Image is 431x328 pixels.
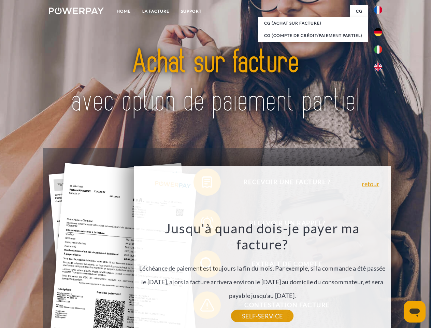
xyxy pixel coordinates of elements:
a: CG (achat sur facture) [258,17,368,29]
a: Support [175,5,207,17]
img: logo-powerpay-white.svg [49,8,104,14]
a: CG [350,5,368,17]
img: title-powerpay_fr.svg [65,33,366,131]
a: CG (Compte de crédit/paiement partiel) [258,29,368,42]
a: LA FACTURE [137,5,175,17]
a: Home [111,5,137,17]
img: it [374,45,382,54]
img: en [374,63,382,71]
iframe: Bouton de lancement de la fenêtre de messagerie [404,301,426,323]
h3: Jusqu'à quand dois-je payer ma facture? [138,220,387,253]
img: fr [374,6,382,14]
div: L'échéance de paiement est toujours la fin du mois. Par exemple, si la commande a été passée le [... [138,220,387,316]
img: de [374,28,382,36]
a: SELF-SERVICE [231,310,293,322]
a: retour [362,181,379,187]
